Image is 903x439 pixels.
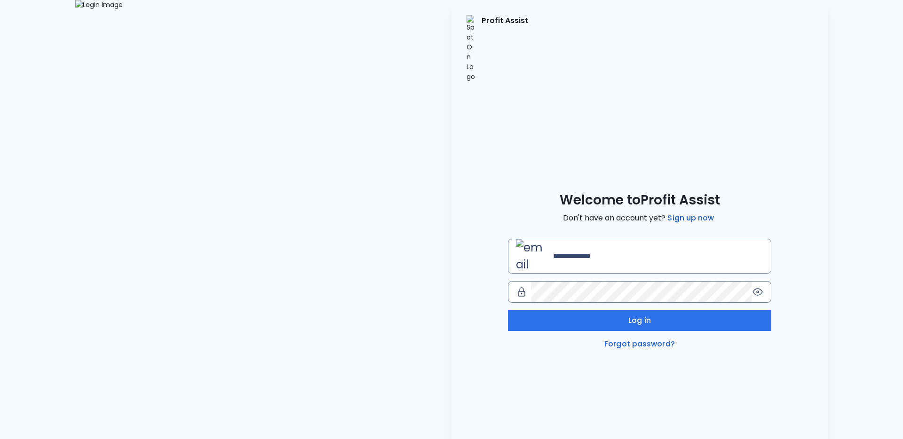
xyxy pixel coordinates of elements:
img: SpotOn Logo [467,15,476,82]
p: Profit Assist [482,15,528,82]
a: Sign up now [665,212,716,224]
a: Forgot password? [602,338,677,350]
span: Don't have an account yet? [563,212,716,224]
span: Log in [628,315,651,326]
span: Welcome to Profit Assist [560,192,720,209]
img: email [516,239,549,273]
button: Log in [508,310,771,331]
